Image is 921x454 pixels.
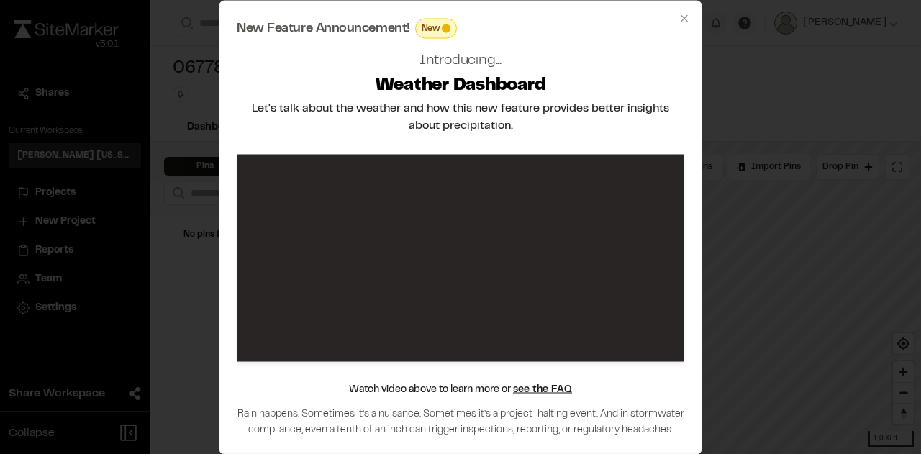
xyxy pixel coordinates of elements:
h2: Introducing... [419,50,502,71]
a: see the FAQ [513,386,572,394]
span: This feature is brand new! Enjoy! [442,24,450,32]
span: New Feature Announcement! [237,22,409,35]
p: Watch video above to learn more or [349,382,572,398]
h2: Let's talk about the weather and how this new feature provides better insights about precipitation. [237,100,684,135]
h2: Weather Dashboard [376,74,546,97]
div: This feature is brand new! Enjoy! [415,18,458,38]
span: New [422,22,440,35]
